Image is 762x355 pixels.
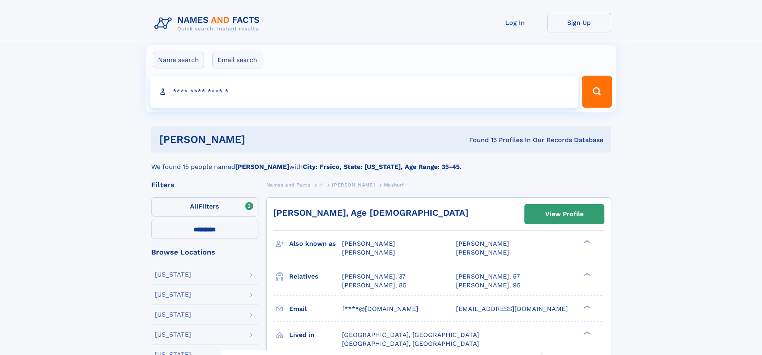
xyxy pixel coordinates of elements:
[332,182,375,188] span: [PERSON_NAME]
[266,180,310,190] a: Names and Facts
[235,163,289,170] b: [PERSON_NAME]
[153,52,204,68] label: Name search
[151,181,258,189] div: Filters
[525,205,604,224] a: View Profile
[342,340,479,347] span: [GEOGRAPHIC_DATA], [GEOGRAPHIC_DATA]
[289,270,342,283] h3: Relatives
[342,240,395,247] span: [PERSON_NAME]
[150,76,579,108] input: search input
[303,163,460,170] b: City: Frsico, State: [US_STATE], Age Range: 35-45
[357,136,603,144] div: Found 15 Profiles In Our Records Database
[582,330,591,335] div: ❯
[289,237,342,251] h3: Also known as
[483,13,547,32] a: Log In
[151,197,258,217] label: Filters
[273,208,468,218] a: [PERSON_NAME], Age [DEMOGRAPHIC_DATA]
[456,305,568,313] span: [EMAIL_ADDRESS][DOMAIN_NAME]
[582,76,612,108] button: Search Button
[456,249,509,256] span: [PERSON_NAME]
[332,180,375,190] a: [PERSON_NAME]
[155,271,191,278] div: [US_STATE]
[155,311,191,318] div: [US_STATE]
[456,281,520,290] a: [PERSON_NAME], 95
[289,328,342,342] h3: Lived in
[151,152,611,172] div: We found 15 people named with .
[582,272,591,277] div: ❯
[582,239,591,245] div: ❯
[212,52,262,68] label: Email search
[155,331,191,338] div: [US_STATE]
[342,249,395,256] span: [PERSON_NAME]
[151,249,258,256] div: Browse Locations
[190,203,198,210] span: All
[155,291,191,298] div: [US_STATE]
[151,13,266,34] img: Logo Names and Facts
[342,331,479,339] span: [GEOGRAPHIC_DATA], [GEOGRAPHIC_DATA]
[456,272,520,281] a: [PERSON_NAME], 57
[342,272,406,281] a: [PERSON_NAME], 37
[342,281,406,290] a: [PERSON_NAME], 85
[547,13,611,32] a: Sign Up
[159,134,357,144] h1: [PERSON_NAME]
[289,302,342,316] h3: Email
[545,205,584,223] div: View Profile
[456,240,509,247] span: [PERSON_NAME]
[384,182,404,188] span: Mashurf
[319,180,323,190] a: H
[319,182,323,188] span: H
[582,304,591,309] div: ❯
